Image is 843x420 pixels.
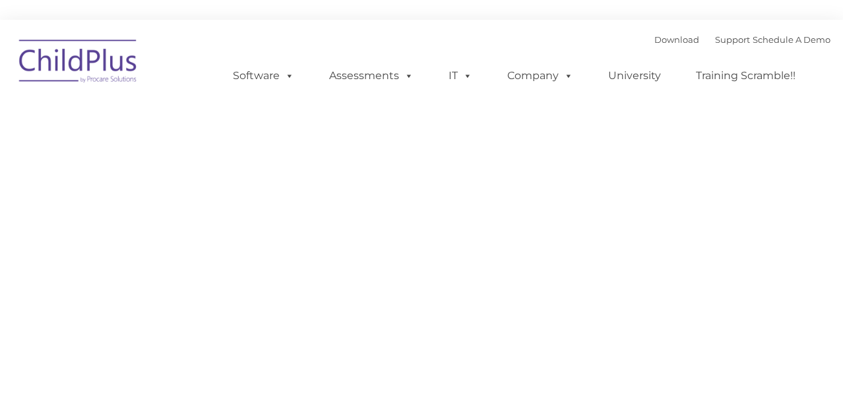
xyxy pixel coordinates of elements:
a: Download [654,34,699,45]
a: Assessments [316,63,427,89]
a: Company [494,63,586,89]
a: Schedule A Demo [753,34,830,45]
a: Software [220,63,307,89]
a: Support [715,34,750,45]
a: University [595,63,674,89]
font: | [654,34,830,45]
a: IT [435,63,485,89]
img: ChildPlus by Procare Solutions [13,30,144,96]
a: Training Scramble!! [683,63,809,89]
